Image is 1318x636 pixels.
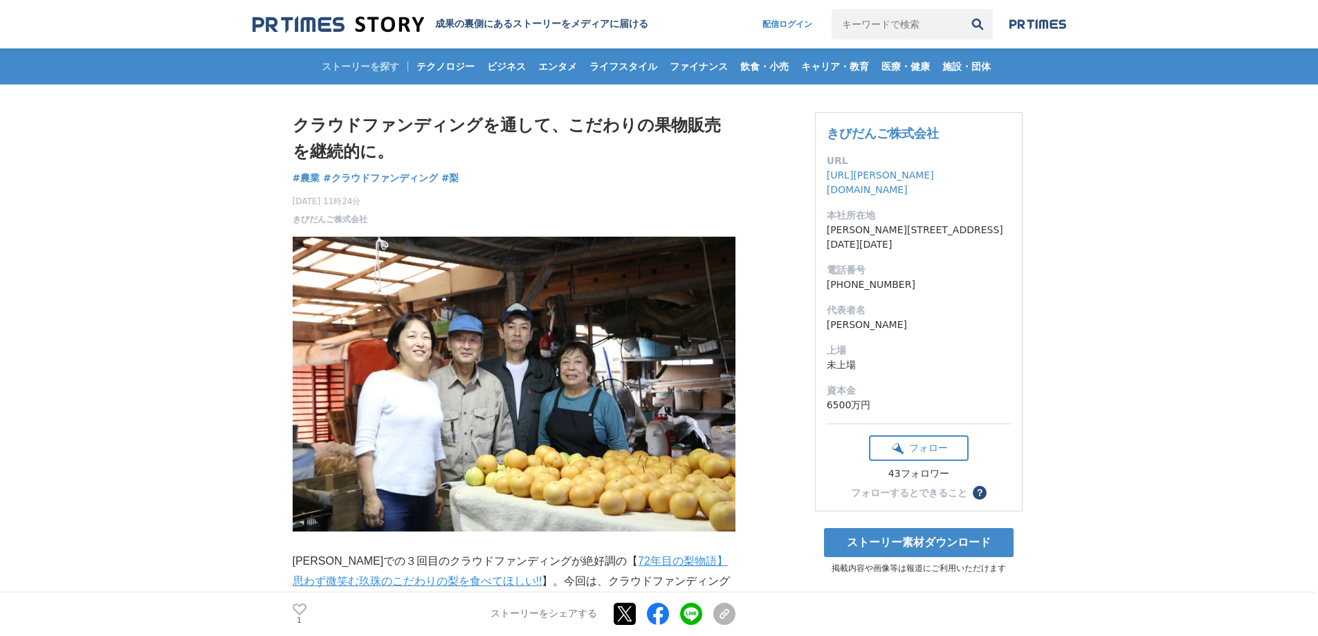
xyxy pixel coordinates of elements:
a: 飲食・小売 [735,48,794,84]
dd: [PHONE_NUMBER] [827,278,1011,292]
span: エンタメ [533,60,583,73]
a: #農業 [293,171,320,185]
a: 72年目の梨物語】思わず微笑む玖珠のこだわりの梨を食べてほしい!! [293,555,728,587]
img: prtimes [1009,19,1066,30]
button: 検索 [962,9,993,39]
button: フォロー [869,435,969,461]
a: #梨 [441,171,459,185]
span: ファイナンス [664,60,733,73]
dt: 代表者名 [827,303,1011,318]
a: キャリア・教育 [796,48,875,84]
div: 43フォロワー [869,468,969,480]
span: 施設・団体 [937,60,996,73]
dd: [PERSON_NAME][STREET_ADDRESS][DATE][DATE] [827,223,1011,252]
span: ライフスタイル [584,60,663,73]
p: 掲載内容や画像等は報道にご利用いただけます [815,563,1023,574]
span: テクノロジー [411,60,480,73]
a: 施設・団体 [937,48,996,84]
button: ？ [973,486,987,500]
span: ビジネス [482,60,531,73]
span: #農業 [293,172,320,184]
dd: [PERSON_NAME] [827,318,1011,332]
a: ファイナンス [664,48,733,84]
img: thumbnail_ecc240e0-e7df-11ea-aa4c-a39ebcabafea.JPG [293,237,735,531]
dd: 未上場 [827,358,1011,372]
a: 成果の裏側にあるストーリーをメディアに届ける 成果の裏側にあるストーリーをメディアに届ける [253,15,648,34]
span: キャリア・教育 [796,60,875,73]
p: 1 [293,617,306,624]
dt: URL [827,154,1011,168]
p: ストーリーをシェアする [491,608,597,621]
div: フォローするとできること [851,488,967,498]
dt: 本社所在地 [827,208,1011,223]
a: 配信ログイン [749,9,826,39]
img: 成果の裏側にあるストーリーをメディアに届ける [253,15,424,34]
dt: 電話番号 [827,263,1011,278]
dt: 資本金 [827,383,1011,398]
span: [DATE] 11時24分 [293,195,367,208]
h1: クラウドファンディングを通して、こだわりの果物販売を継続的に。 [293,112,735,165]
input: キーワードで検索 [832,9,962,39]
span: 医療・健康 [876,60,935,73]
a: ビジネス [482,48,531,84]
a: きびだんご株式会社 [293,213,367,226]
a: #クラウドファンディング [323,171,438,185]
a: ストーリー素材ダウンロード [824,528,1014,557]
a: エンタメ [533,48,583,84]
a: ライフスタイル [584,48,663,84]
span: ？ [975,488,985,498]
a: [URL][PERSON_NAME][DOMAIN_NAME] [827,170,934,195]
a: きびだんご株式会社 [827,126,939,140]
h2: 成果の裏側にあるストーリーをメディアに届ける [435,18,648,30]
dd: 6500万円 [827,398,1011,412]
span: 飲食・小売 [735,60,794,73]
a: テクノロジー [411,48,480,84]
span: #梨 [441,172,459,184]
dt: 上場 [827,343,1011,358]
span: #クラウドファンディング [323,172,438,184]
a: 医療・健康 [876,48,935,84]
